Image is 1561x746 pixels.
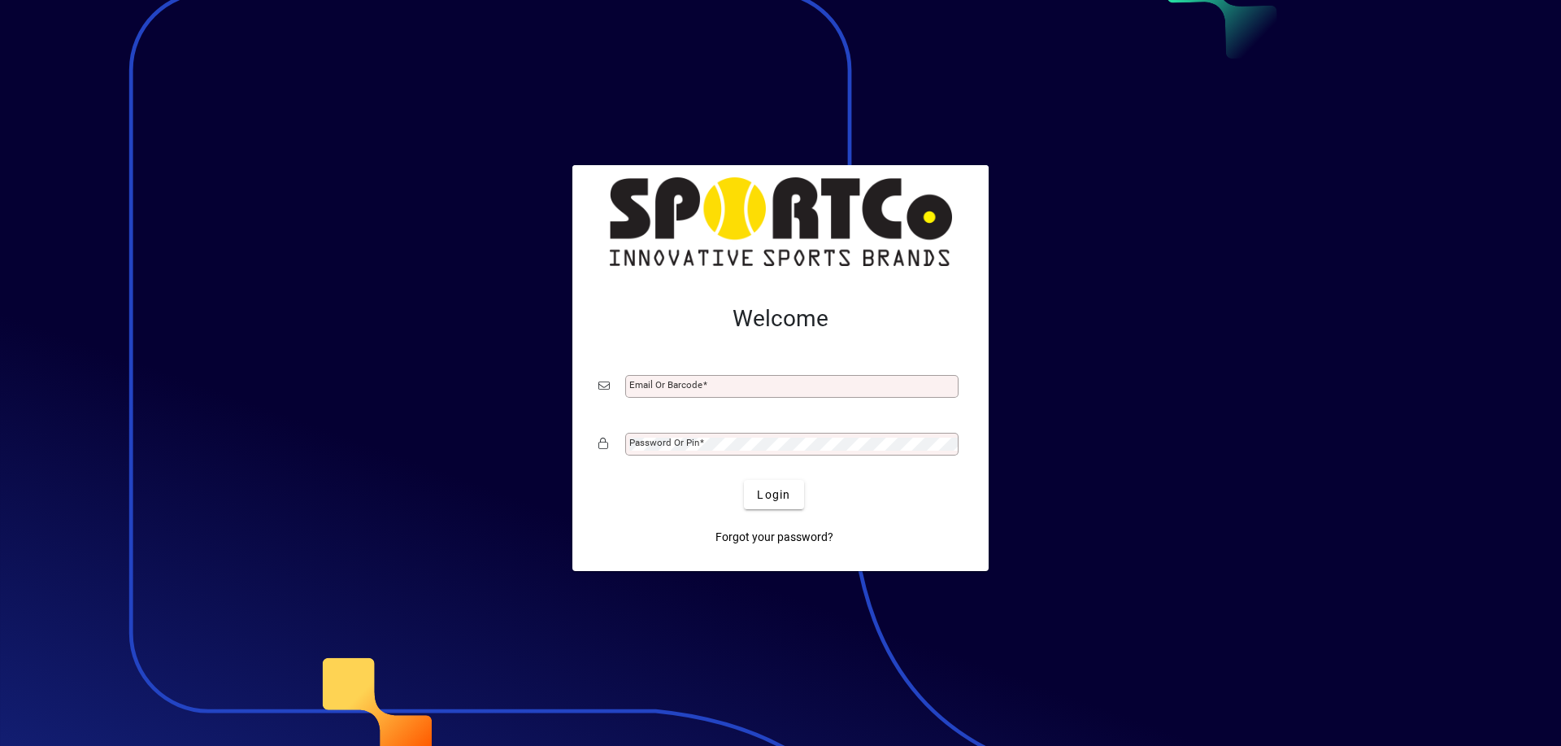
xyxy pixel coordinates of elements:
[709,522,840,552] a: Forgot your password?
[757,486,790,504] span: Login
[629,437,699,448] mat-label: Password or Pin
[715,529,833,546] span: Forgot your password?
[598,305,963,333] h2: Welcome
[744,480,803,509] button: Login
[629,379,702,390] mat-label: Email or Barcode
